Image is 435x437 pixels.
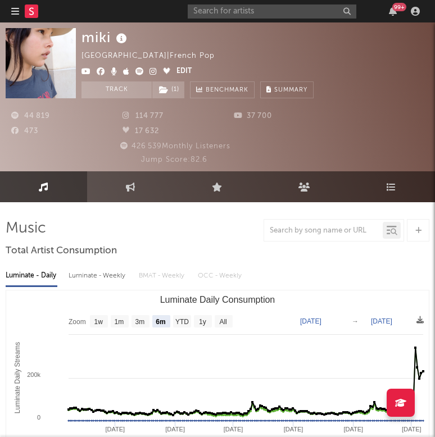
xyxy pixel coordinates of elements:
[11,128,38,135] span: 473
[81,81,152,98] button: Track
[188,4,356,19] input: Search for artists
[284,426,303,433] text: [DATE]
[6,266,57,285] div: Luminate - Daily
[135,318,145,326] text: 3m
[11,112,50,120] span: 44 819
[27,371,40,378] text: 200k
[344,426,364,433] text: [DATE]
[152,81,184,98] button: (1)
[94,318,103,326] text: 1w
[81,28,130,47] div: miki
[6,244,117,258] span: Total Artist Consumption
[175,318,189,326] text: YTD
[13,342,21,413] text: Luminate Daily Streams
[123,128,159,135] span: 17 632
[156,318,165,326] text: 6m
[199,318,206,326] text: 1y
[69,318,86,326] text: Zoom
[119,143,230,150] span: 426 539 Monthly Listeners
[219,318,226,326] text: All
[152,81,185,98] span: ( 1 )
[206,84,248,97] span: Benchmark
[371,317,392,325] text: [DATE]
[260,81,314,98] button: Summary
[352,317,359,325] text: →
[274,87,307,93] span: Summary
[389,7,397,16] button: 99+
[264,226,383,235] input: Search by song name or URL
[300,317,321,325] text: [DATE]
[234,112,272,120] span: 37 700
[115,318,124,326] text: 1m
[69,266,128,285] div: Luminate - Weekly
[190,81,255,98] a: Benchmark
[141,156,207,163] span: Jump Score: 82.6
[392,3,406,11] div: 99 +
[165,426,185,433] text: [DATE]
[224,426,243,433] text: [DATE]
[105,426,125,433] text: [DATE]
[160,295,275,304] text: Luminate Daily Consumption
[176,65,192,79] button: Edit
[123,112,164,120] span: 114 777
[37,414,40,421] text: 0
[402,426,422,433] text: [DATE]
[81,49,228,63] div: [GEOGRAPHIC_DATA] | French Pop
